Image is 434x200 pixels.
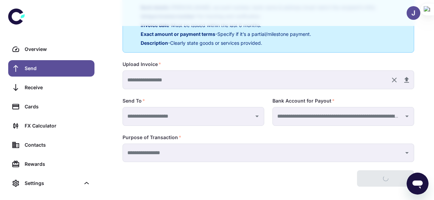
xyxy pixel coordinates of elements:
[123,61,161,68] label: Upload Invoice
[141,39,376,47] p: - Clearly state goods or services provided.
[8,60,94,77] a: Send
[25,122,90,130] div: FX Calculator
[141,30,376,38] p: - Specify if it’s a partial/milestone payment.
[25,179,80,187] div: Settings
[25,141,90,149] div: Contacts
[123,134,181,141] label: Purpose of Transaction
[8,41,94,57] a: Overview
[8,156,94,172] a: Rewards
[25,45,90,53] div: Overview
[407,173,429,195] iframe: Button to launch messaging window
[25,65,90,72] div: Send
[8,137,94,153] a: Contacts
[123,97,145,104] label: Send To
[141,40,168,46] span: Description
[8,175,94,191] div: Settings
[25,160,90,168] div: Rewards
[8,79,94,96] a: Receive
[407,6,420,20] button: J
[141,31,215,37] span: Exact amount or payment terms
[8,98,94,115] a: Cards
[8,118,94,134] a: FX Calculator
[25,103,90,110] div: Cards
[25,84,90,91] div: Receive
[272,97,335,104] label: Bank Account for Payout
